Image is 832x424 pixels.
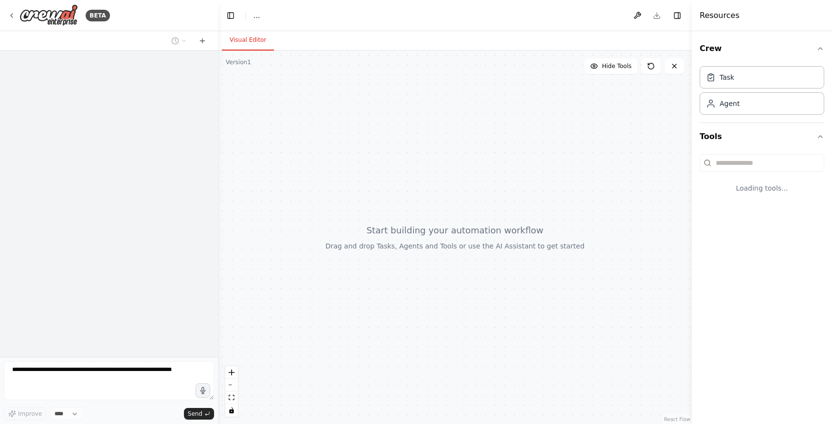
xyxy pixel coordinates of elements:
[4,407,46,420] button: Improve
[226,58,251,66] div: Version 1
[18,410,42,418] span: Improve
[700,62,824,123] div: Crew
[700,35,824,62] button: Crew
[720,99,740,108] div: Agent
[700,176,824,201] div: Loading tools...
[224,9,237,22] button: Hide left sidebar
[86,10,110,21] div: BETA
[188,410,202,418] span: Send
[225,391,238,404] button: fit view
[184,408,214,420] button: Send
[253,11,260,20] span: ...
[225,379,238,391] button: zoom out
[225,366,238,379] button: zoom in
[167,35,191,47] button: Switch to previous chat
[584,58,637,74] button: Hide Tools
[670,9,684,22] button: Hide right sidebar
[19,4,78,26] img: Logo
[222,30,274,51] button: Visual Editor
[196,383,210,398] button: Click to speak your automation idea
[602,62,632,70] span: Hide Tools
[195,35,210,47] button: Start a new chat
[700,10,740,21] h4: Resources
[253,11,260,20] nav: breadcrumb
[720,72,734,82] div: Task
[664,417,690,422] a: React Flow attribution
[225,404,238,417] button: toggle interactivity
[225,366,238,417] div: React Flow controls
[700,123,824,150] button: Tools
[700,150,824,209] div: Tools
